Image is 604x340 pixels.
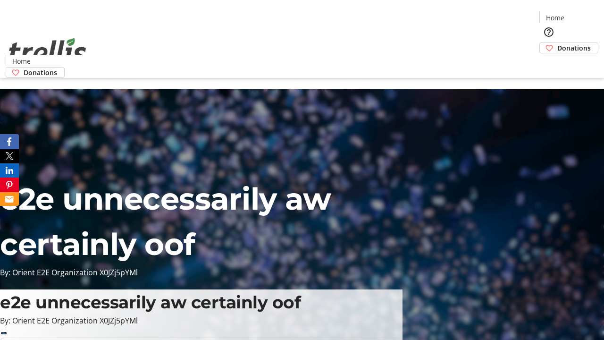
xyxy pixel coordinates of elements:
[6,56,36,66] a: Home
[6,27,90,75] img: Orient E2E Organization X0JZj5pYMl's Logo
[546,13,564,23] span: Home
[557,43,591,53] span: Donations
[540,13,570,23] a: Home
[24,68,57,77] span: Donations
[12,56,31,66] span: Home
[539,23,558,42] button: Help
[6,67,65,78] a: Donations
[539,42,598,53] a: Donations
[539,53,558,72] button: Cart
